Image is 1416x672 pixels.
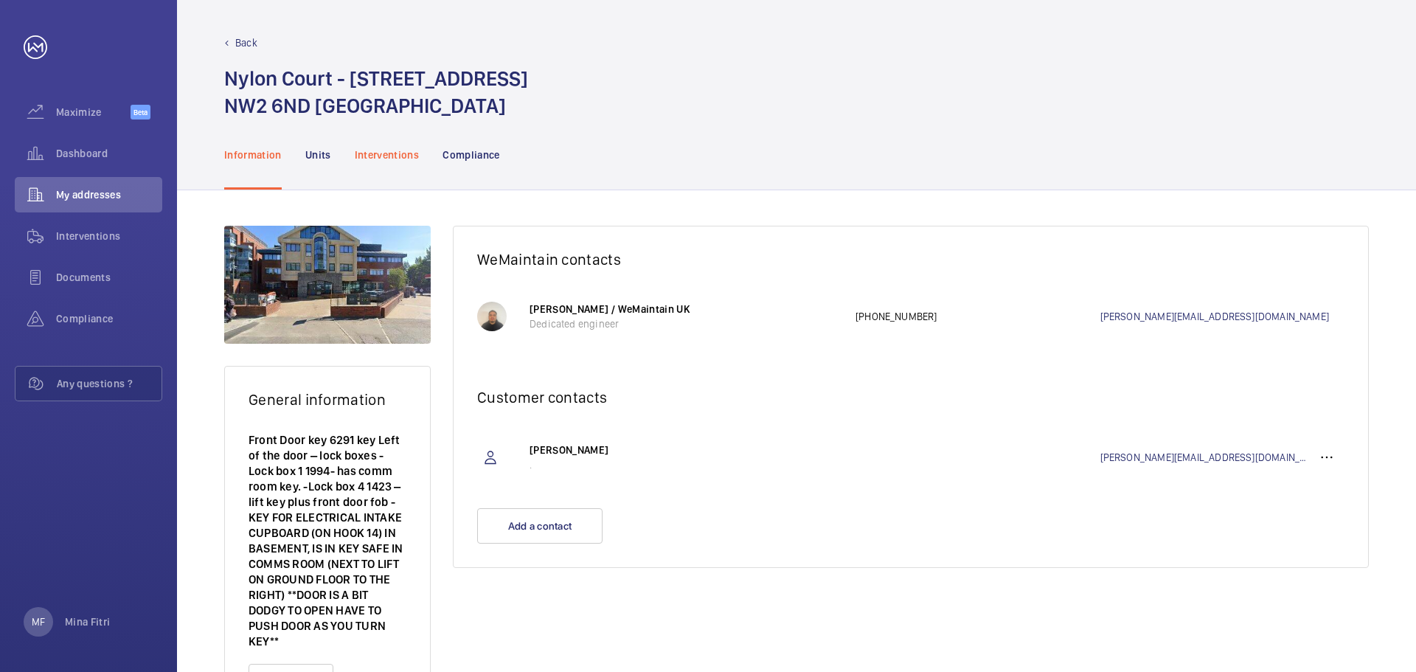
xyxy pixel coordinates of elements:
[131,105,150,119] span: Beta
[249,390,406,409] h2: General information
[477,388,1344,406] h2: Customer contacts
[530,302,841,316] p: [PERSON_NAME] / WeMaintain UK
[305,148,331,162] p: Units
[1100,450,1310,465] a: [PERSON_NAME][EMAIL_ADDRESS][DOMAIN_NAME]
[56,187,162,202] span: My addresses
[249,432,406,649] p: Front Door key 6291 key Left of the door – lock boxes -Lock box 1 1994- has comm room key. -Lock ...
[224,65,528,119] h1: Nylon Court - [STREET_ADDRESS] NW2 6ND [GEOGRAPHIC_DATA]
[855,309,1100,324] p: [PHONE_NUMBER]
[477,250,1344,269] h2: WeMaintain contacts
[355,148,420,162] p: Interventions
[530,316,841,331] p: Dedicated engineer
[32,614,45,629] p: MF
[1100,309,1345,324] a: [PERSON_NAME][EMAIL_ADDRESS][DOMAIN_NAME]
[477,508,603,544] button: Add a contact
[530,457,841,472] p: .
[56,311,162,326] span: Compliance
[224,148,282,162] p: Information
[56,229,162,243] span: Interventions
[56,270,162,285] span: Documents
[235,35,257,50] p: Back
[56,105,131,119] span: Maximize
[530,443,841,457] p: [PERSON_NAME]
[442,148,500,162] p: Compliance
[57,376,162,391] span: Any questions ?
[56,146,162,161] span: Dashboard
[65,614,111,629] p: Mina Fitri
